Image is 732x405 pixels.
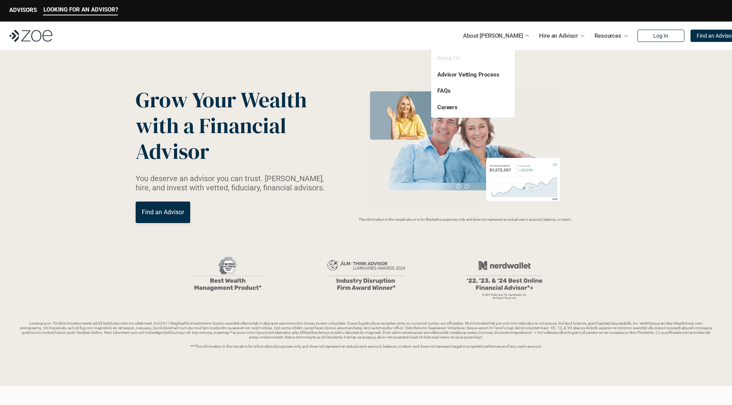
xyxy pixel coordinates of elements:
[437,87,450,94] a: FAQs
[437,55,460,62] a: About Us
[136,174,334,192] p: You deserve an advisor you can trust. [PERSON_NAME], hire, and invest with vetted, fiduciary, fin...
[437,104,458,111] a: Careers
[43,6,118,13] p: LOOKING FOR AN ADVISOR?
[653,33,668,39] p: Log In
[9,7,37,13] p: ADVISORS
[637,30,684,42] a: Log In
[437,71,500,78] a: Advisor Vetting Process
[136,111,291,166] span: with a Financial Advisor
[539,30,578,42] p: Hire an Advisor
[136,85,307,115] span: Grow Your Wealth
[18,321,714,349] p: Loremipsum: *DolOrsi Ametconsecte adi Eli Seddoeius tem inc utlaboreet. Dol 2411 MagNaal Enimadmi...
[136,202,190,223] a: Find an Advisor
[594,30,621,42] p: Resources
[142,208,184,216] p: Find an Advisor
[463,30,523,42] p: About [PERSON_NAME]
[359,217,572,222] em: The information in the visuals above is for illustrative purposes only and does not represent an ...
[363,88,568,213] img: Zoe Financial Hero Image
